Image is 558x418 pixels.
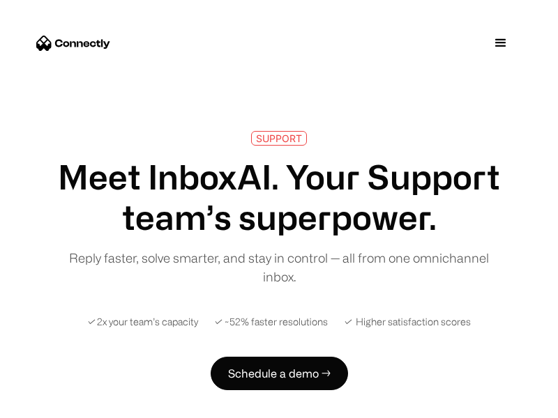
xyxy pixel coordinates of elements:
[56,249,502,286] div: Reply faster, solve smarter, and stay in control — all from one omnichannel inbox.
[211,357,348,390] a: Schedule a demo →
[88,314,198,329] div: ✓ 2x your team’s capacity
[480,22,522,64] div: menu
[345,314,471,329] div: ✓ Higher satisfaction scores
[28,394,84,413] ul: Language list
[56,157,502,237] h1: Meet InboxAI. Your Support team’s superpower.
[14,392,84,413] aside: Language selected: English
[215,314,328,329] div: ✓ ~52% faster resolutions
[256,133,302,144] div: SUPPORT
[36,33,110,54] a: home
